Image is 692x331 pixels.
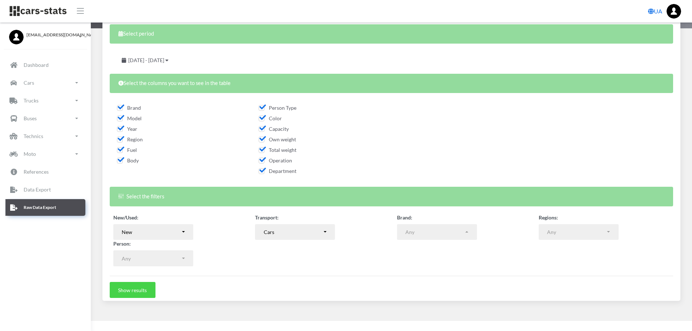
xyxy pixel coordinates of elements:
[9,5,67,17] img: navbar brand
[113,250,193,266] button: Any
[122,228,181,236] div: New
[5,110,85,127] a: Buses
[255,214,279,221] label: Transport:
[645,4,665,19] a: UA
[5,57,85,73] a: Dashboard
[259,105,296,111] span: Person Type
[397,214,412,221] label: Brand:
[259,157,292,164] span: Operation
[24,60,49,69] p: Dashboard
[5,128,85,145] a: Technics
[117,136,143,142] span: Region
[113,214,138,221] label: New/Used:
[259,136,296,142] span: Own weight
[128,57,164,63] span: [DATE] - [DATE]
[24,167,49,176] p: References
[24,149,36,158] p: Moto
[110,74,673,93] div: Select the columns you want to see in the table
[24,96,39,105] p: Trucks
[24,203,56,211] p: Raw Data Export
[5,146,85,162] a: Moto
[259,147,296,153] span: Total weight
[27,32,82,38] span: [EMAIL_ADDRESS][DOMAIN_NAME]
[667,4,681,19] img: ...
[117,115,142,121] span: Model
[110,24,673,44] div: Select period
[264,228,323,236] div: Cars
[5,74,85,91] a: Cars
[259,115,282,121] span: Color
[117,157,139,164] span: Body
[9,30,82,38] a: [EMAIL_ADDRESS][DOMAIN_NAME]
[5,164,85,180] a: References
[24,132,43,141] p: Technics
[547,228,606,236] div: Any
[5,181,85,198] a: Data Export
[5,92,85,109] a: Trucks
[110,282,155,298] button: Show results
[110,187,673,206] div: Select the filters
[122,255,181,262] div: Any
[539,224,619,240] button: Any
[24,78,34,87] p: Cars
[113,224,193,240] button: New
[259,126,289,132] span: Capacity
[539,214,558,221] label: Regions:
[24,114,37,123] p: Buses
[117,126,137,132] span: Year
[397,224,477,240] button: Any
[5,199,85,216] a: Raw Data Export
[117,147,137,153] span: Fuel
[405,228,464,236] div: Any
[255,224,335,240] button: Cars
[117,105,141,111] span: Brand
[24,185,51,194] p: Data Export
[113,240,131,247] label: Person:
[259,168,296,174] span: Department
